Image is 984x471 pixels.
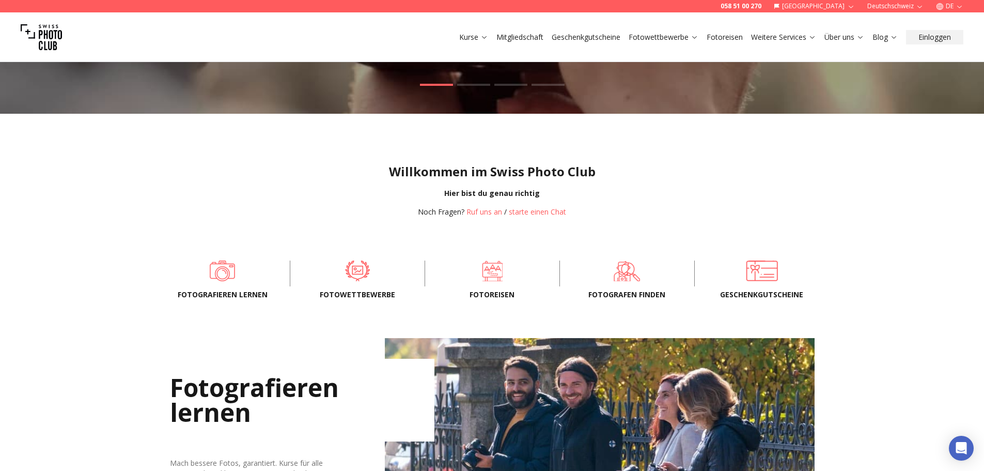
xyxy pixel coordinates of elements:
button: Einloggen [906,30,963,44]
a: Fotoreisen [442,261,543,281]
button: Weitere Services [747,30,820,44]
div: Hier bist du genau richtig [8,188,976,199]
div: / [418,207,566,217]
span: Noch Fragen? [418,207,464,217]
button: Fotoreisen [702,30,747,44]
button: Geschenkgutscheine [548,30,624,44]
a: Fotografieren lernen [172,261,273,281]
button: Kurse [455,30,492,44]
a: Kurse [459,32,488,42]
button: Blog [868,30,902,44]
span: Fotografen finden [576,290,678,300]
span: Fotografieren lernen [172,290,273,300]
button: starte einen Chat [509,207,566,217]
img: Swiss photo club [21,17,62,58]
a: Fotowettbewerbe [307,261,408,281]
a: Weitere Services [751,32,816,42]
a: Geschenkgutscheine [711,261,813,281]
a: Ruf uns an [466,207,502,217]
a: Fotoreisen [707,32,743,42]
span: Fotowettbewerbe [307,290,408,300]
div: Open Intercom Messenger [949,436,974,461]
button: Über uns [820,30,868,44]
a: Über uns [824,32,864,42]
a: Fotowettbewerbe [629,32,698,42]
span: Geschenkgutscheine [711,290,813,300]
h2: Fotografieren lernen [170,359,434,442]
h1: Willkommen im Swiss Photo Club [8,163,976,180]
a: Geschenkgutscheine [552,32,620,42]
a: Mitgliedschaft [496,32,543,42]
button: Mitgliedschaft [492,30,548,44]
span: Fotoreisen [442,290,543,300]
button: Fotowettbewerbe [624,30,702,44]
a: Blog [872,32,898,42]
a: 058 51 00 270 [721,2,761,10]
a: Fotografen finden [576,261,678,281]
